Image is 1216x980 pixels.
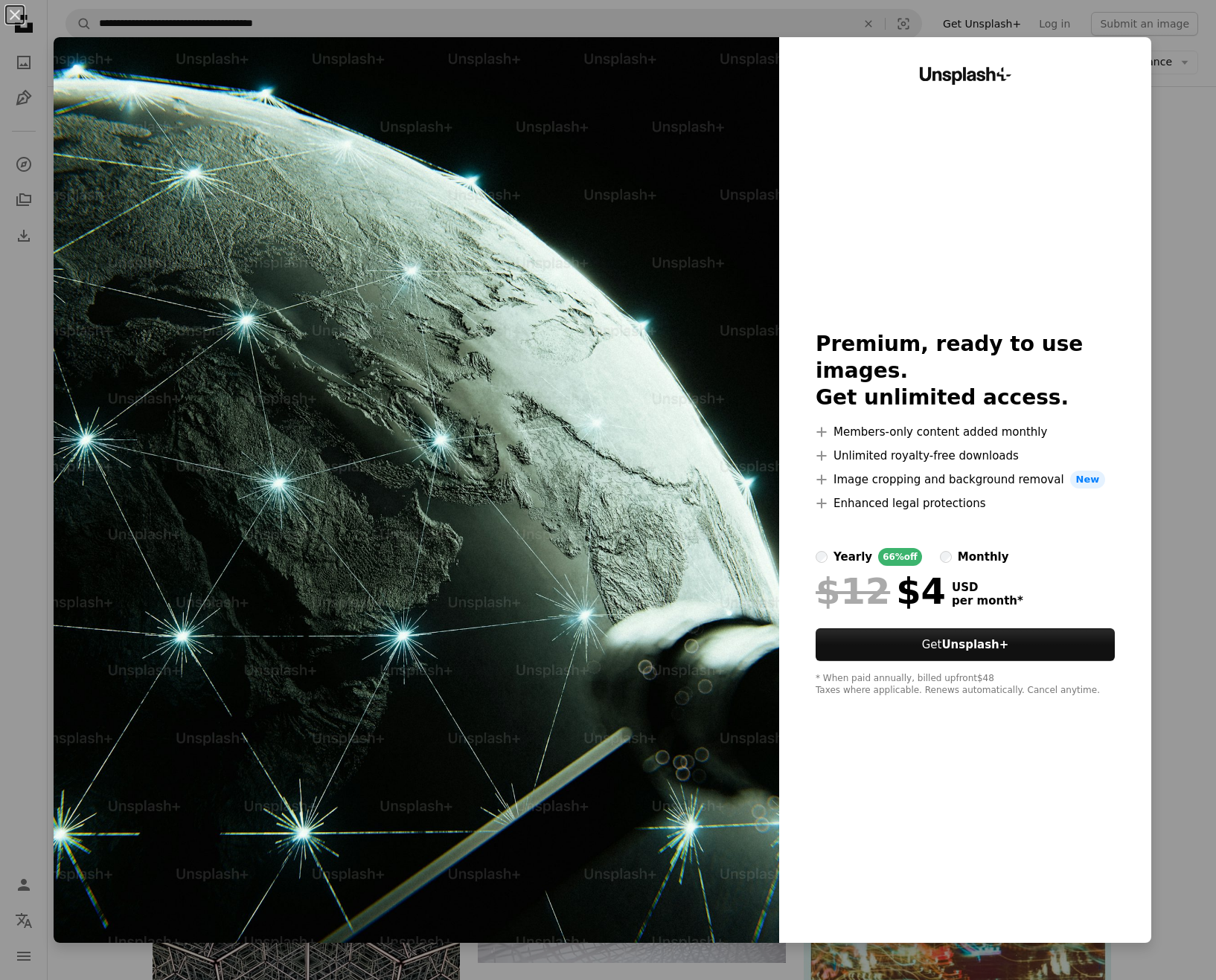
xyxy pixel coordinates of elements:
[833,548,872,566] div: yearly
[816,572,946,610] div: $4
[816,628,1115,661] button: GetUnsplash+
[941,638,1008,651] strong: Unsplash+
[816,572,890,610] span: $12
[878,548,922,566] div: 66% off
[816,673,1115,697] div: * When paid annually, billed upfront $48 Taxes where applicable. Renews automatically. Cancel any...
[816,447,1115,465] li: Unlimited royalty-free downloads
[816,331,1115,411] h2: Premium, ready to use images. Get unlimited access.
[952,581,1023,594] span: USD
[816,423,1115,441] li: Members-only content added monthly
[952,594,1023,607] span: per month *
[940,551,952,563] input: monthly
[816,471,1115,489] li: Image cropping and background removal
[958,548,1009,566] div: monthly
[816,551,828,563] input: yearly66%off
[1070,471,1106,489] span: New
[816,494,1115,512] li: Enhanced legal protections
